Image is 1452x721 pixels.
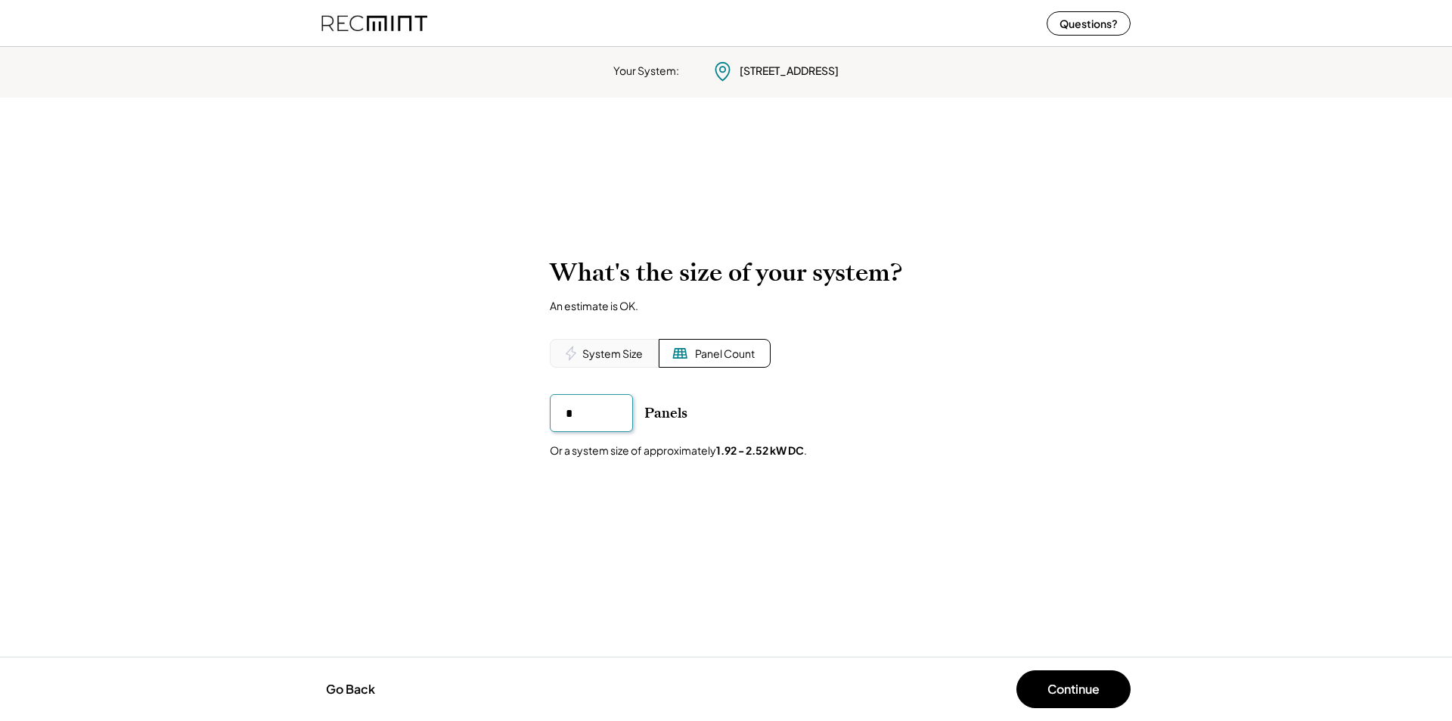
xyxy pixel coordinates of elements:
div: Or a system size of approximately . [550,443,807,458]
button: Questions? [1047,11,1131,36]
strong: 1.92 - 2.52 kW DC [716,443,804,457]
div: Panels [644,404,687,422]
img: Solar%20Panel%20Icon.svg [672,346,687,361]
button: Continue [1016,670,1131,708]
div: [STREET_ADDRESS] [740,64,839,79]
div: Your System: [613,64,679,79]
img: recmint-logotype%403x%20%281%29.jpeg [321,3,427,43]
div: Panel Count [695,347,755,362]
h2: What's the size of your system? [550,258,902,287]
button: Go Back [321,673,380,706]
div: An estimate is OK. [550,299,638,312]
div: System Size [582,347,643,362]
